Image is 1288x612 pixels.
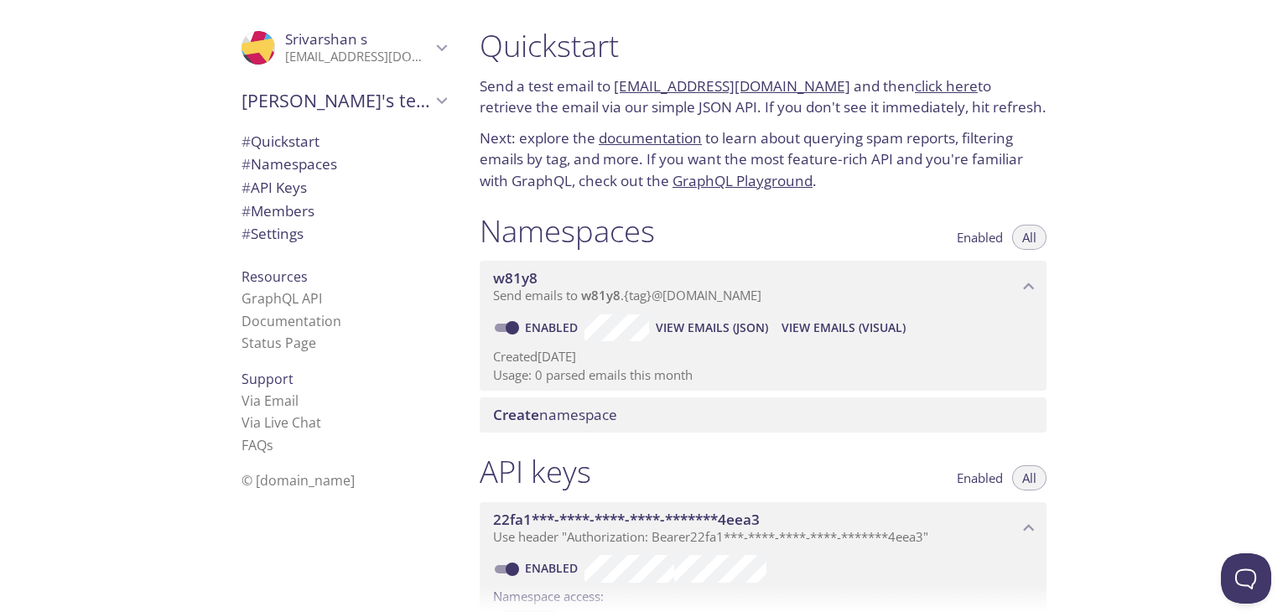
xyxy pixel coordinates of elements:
[493,366,1033,384] p: Usage: 0 parsed emails this month
[480,397,1046,433] div: Create namespace
[581,287,621,303] span: w81y8
[480,212,655,250] h1: Namespaces
[775,314,912,341] button: View Emails (Visual)
[228,20,460,75] div: Srivarshan s
[782,318,906,338] span: View Emails (Visual)
[673,171,813,190] a: GraphQL Playground
[241,178,307,197] span: API Keys
[614,76,850,96] a: [EMAIL_ADDRESS][DOMAIN_NAME]
[228,200,460,223] div: Members
[241,132,251,151] span: #
[241,413,321,432] a: Via Live Chat
[1012,465,1046,490] button: All
[241,132,319,151] span: Quickstart
[241,224,251,243] span: #
[241,334,316,352] a: Status Page
[241,471,355,490] span: © [DOMAIN_NAME]
[241,201,251,220] span: #
[228,222,460,246] div: Team Settings
[493,405,539,424] span: Create
[241,436,273,454] a: FAQ
[228,79,460,122] div: Srivarshan's team
[522,319,584,335] a: Enabled
[1012,225,1046,250] button: All
[493,583,604,607] label: Namespace access:
[241,312,341,330] a: Documentation
[947,465,1013,490] button: Enabled
[228,130,460,153] div: Quickstart
[241,289,322,308] a: GraphQL API
[915,76,978,96] a: click here
[241,267,308,286] span: Resources
[649,314,775,341] button: View Emails (JSON)
[228,153,460,176] div: Namespaces
[493,405,617,424] span: namespace
[241,178,251,197] span: #
[480,127,1046,192] p: Next: explore the to learn about querying spam reports, filtering emails by tag, and more. If you...
[241,201,314,220] span: Members
[241,89,431,112] span: [PERSON_NAME]'s team
[480,453,591,490] h1: API keys
[285,49,431,65] p: [EMAIL_ADDRESS][DOMAIN_NAME]
[241,154,337,174] span: Namespaces
[241,224,304,243] span: Settings
[480,75,1046,118] p: Send a test email to and then to retrieve the email via our simple JSON API. If you don't see it ...
[493,348,1033,366] p: Created [DATE]
[493,287,761,303] span: Send emails to . {tag} @[DOMAIN_NAME]
[599,128,702,148] a: documentation
[267,436,273,454] span: s
[241,392,299,410] a: Via Email
[228,176,460,200] div: API Keys
[285,29,367,49] span: Srivarshan s
[480,261,1046,313] div: w81y8 namespace
[1221,553,1271,604] iframe: Help Scout Beacon - Open
[241,370,293,388] span: Support
[493,268,538,288] span: w81y8
[656,318,768,338] span: View Emails (JSON)
[522,560,584,576] a: Enabled
[241,154,251,174] span: #
[480,27,1046,65] h1: Quickstart
[947,225,1013,250] button: Enabled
